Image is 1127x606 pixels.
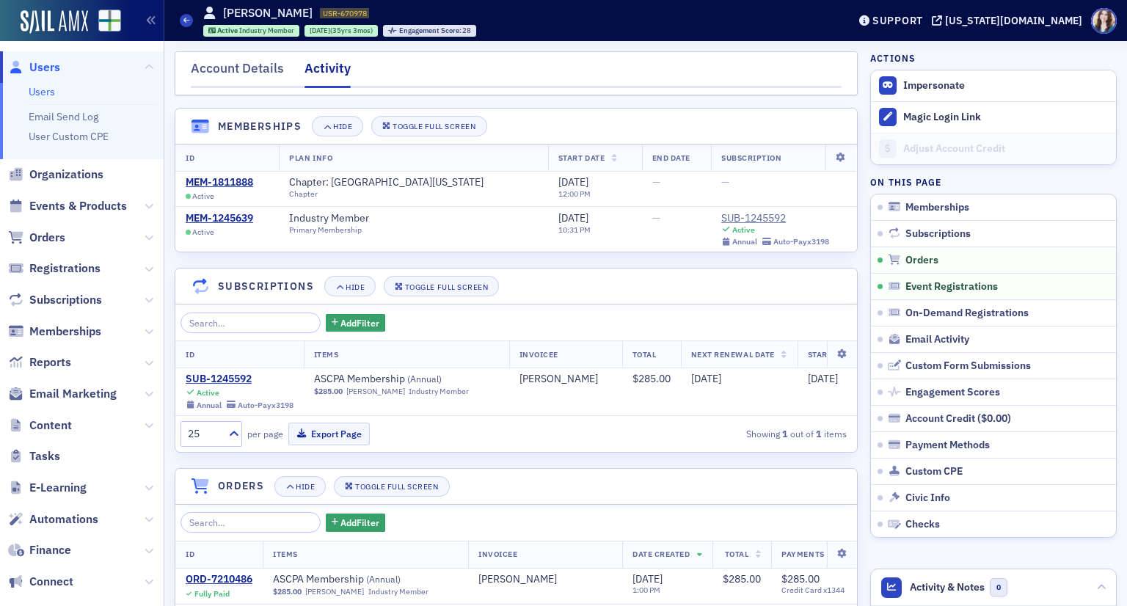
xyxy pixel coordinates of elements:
[393,123,475,131] div: Toggle Full Screen
[324,276,376,296] button: Hide
[197,401,222,410] div: Annual
[8,386,117,402] a: Email Marketing
[29,85,55,98] a: Users
[346,387,405,396] a: [PERSON_NAME]
[289,225,382,235] div: Primary Membership
[652,175,660,189] span: —
[903,142,1109,156] div: Adjust Account Credit
[932,15,1087,26] button: [US_STATE][DOMAIN_NAME]
[194,589,230,599] div: Fully Paid
[8,417,72,434] a: Content
[326,514,386,532] button: AddFilter
[519,373,612,386] span: Mark Malone
[814,427,824,440] strong: 1
[314,349,339,359] span: Items
[478,573,557,586] a: [PERSON_NAME]
[905,412,1011,426] div: Account Credit ( )
[29,130,109,143] a: User Custom CPE
[725,549,749,559] span: Total
[238,401,293,410] div: Auto-Pay x3198
[903,111,1109,124] div: Magic Login Link
[88,10,121,34] a: View Homepage
[905,439,990,452] span: Payment Methods
[288,423,370,445] button: Export Page
[8,448,60,464] a: Tasks
[29,386,117,402] span: Email Marketing
[186,573,252,586] a: ORD-7210486
[780,427,790,440] strong: 1
[781,585,855,595] span: Credit Card x1344
[981,412,1007,425] span: $0.00
[632,572,663,585] span: [DATE]
[296,483,315,491] div: Hide
[558,224,591,235] time: 10:31 PM
[8,59,60,76] a: Users
[186,212,253,225] div: MEM-1245639
[8,354,71,370] a: Reports
[340,516,379,529] span: Add Filter
[326,314,386,332] button: AddFilter
[323,8,367,18] span: USR-670978
[334,476,450,497] button: Toggle Full Screen
[29,354,71,370] span: Reports
[407,373,442,384] span: ( Annual )
[808,372,838,385] span: [DATE]
[273,573,458,586] a: ASCPA Membership (Annual)
[384,276,500,296] button: Toggle Full Screen
[558,189,591,199] time: 12:00 PM
[239,26,294,35] span: Industry Member
[29,110,98,123] a: Email Send Log
[721,153,781,163] span: Subscription
[289,212,382,225] a: Industry Member
[8,324,101,340] a: Memberships
[558,153,605,163] span: Start Date
[29,542,71,558] span: Finance
[773,237,829,247] div: Auto-Pay x3198
[905,465,963,478] span: Custom CPE
[652,211,660,224] span: —
[273,587,302,596] span: $285.00
[721,212,829,225] a: SUB-1245592
[910,580,985,595] span: Activity & Notes
[29,198,127,214] span: Events & Products
[368,587,428,596] div: Industry Member
[8,198,127,214] a: Events & Products
[870,175,1117,189] h4: On this page
[905,386,1000,399] span: Engagement Scores
[366,573,401,585] span: ( Annual )
[8,511,98,527] a: Automations
[29,448,60,464] span: Tasks
[8,230,65,246] a: Orders
[905,492,950,505] span: Civic Info
[399,26,463,35] span: Engagement Score :
[29,59,60,76] span: Users
[8,480,87,496] a: E-Learning
[304,59,351,88] div: Activity
[29,574,73,590] span: Connect
[519,373,598,386] a: [PERSON_NAME]
[781,549,824,559] span: Payments
[871,101,1116,133] button: Magic Login Link
[188,426,220,442] div: 25
[905,518,940,531] span: Checks
[314,387,343,396] span: $285.00
[218,279,314,294] h4: Subscriptions
[333,123,352,131] div: Hide
[808,349,854,359] span: Start Date
[870,51,916,65] h4: Actions
[519,349,558,359] span: Invoicee
[29,480,87,496] span: E-Learning
[223,5,313,21] h1: [PERSON_NAME]
[691,372,721,385] span: [DATE]
[29,292,102,308] span: Subscriptions
[732,225,755,235] div: Active
[405,283,488,291] div: Toggle Full Screen
[273,549,298,559] span: Items
[29,511,98,527] span: Automations
[186,153,194,163] span: ID
[990,578,1008,596] span: 0
[903,79,965,92] button: Impersonate
[203,25,300,37] div: Active: Active: Industry Member
[21,10,88,34] img: SailAMX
